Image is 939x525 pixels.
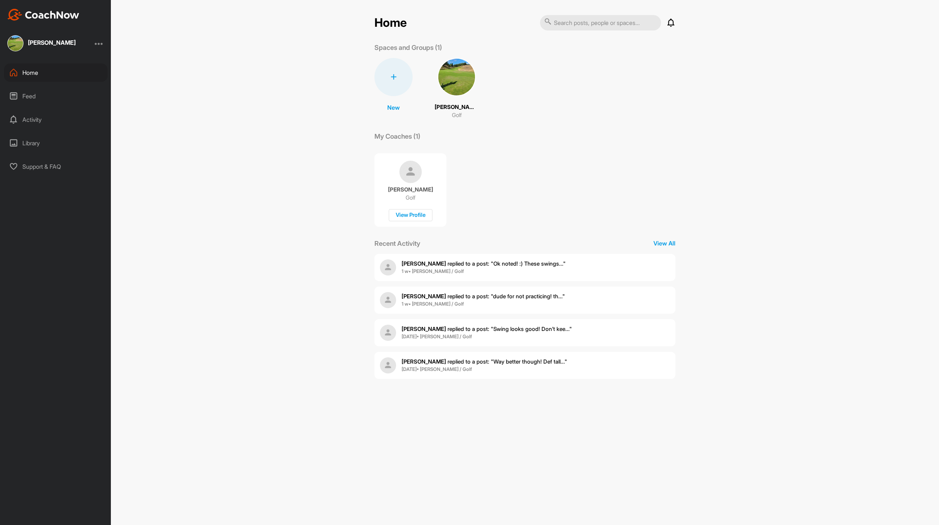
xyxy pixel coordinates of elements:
span: replied to a post : "Way better though! Def tall..." [402,358,567,365]
p: New [387,103,400,112]
img: user avatar [380,357,396,373]
b: 1 w • [PERSON_NAME] / Golf [402,268,464,274]
p: Golf [452,111,462,120]
p: Recent Activity [374,238,420,248]
img: user avatar [380,259,396,276]
img: user avatar [380,325,396,341]
img: square_074e577f26892b32fff15f5645d04989.jpg [7,35,23,51]
img: square_074e577f26892b32fff15f5645d04989.jpg [438,58,476,96]
div: Home [4,63,108,82]
span: replied to a post : "Swing looks good! Don’t kee..." [402,325,572,332]
p: Golf [406,194,416,201]
b: [PERSON_NAME] [402,260,446,267]
div: [PERSON_NAME] [28,40,76,45]
p: [PERSON_NAME] [435,103,479,112]
p: View All [653,239,675,248]
p: My Coaches (1) [374,131,420,141]
p: [PERSON_NAME] [388,186,433,193]
input: Search posts, people or spaces... [540,15,661,30]
b: [DATE] • [PERSON_NAME] / Golf [402,333,472,339]
p: Spaces and Groups (1) [374,43,442,52]
b: [PERSON_NAME] [402,325,446,332]
div: Activity [4,110,108,129]
div: Feed [4,87,108,105]
div: Library [4,134,108,152]
b: [DATE] • [PERSON_NAME] / Golf [402,366,472,372]
img: user avatar [380,292,396,308]
span: replied to a post : "dude for not practicing! th..." [402,293,565,300]
b: 1 w • [PERSON_NAME] / Golf [402,301,464,307]
div: View Profile [389,209,432,221]
b: [PERSON_NAME] [402,358,446,365]
img: coach avatar [399,161,422,183]
a: [PERSON_NAME]Golf [435,58,479,120]
h2: Home [374,16,407,30]
div: Support & FAQ [4,157,108,176]
img: CoachNow [7,9,79,21]
b: [PERSON_NAME] [402,293,446,300]
span: replied to a post : "Ok noted! :) These swings..." [402,260,566,267]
